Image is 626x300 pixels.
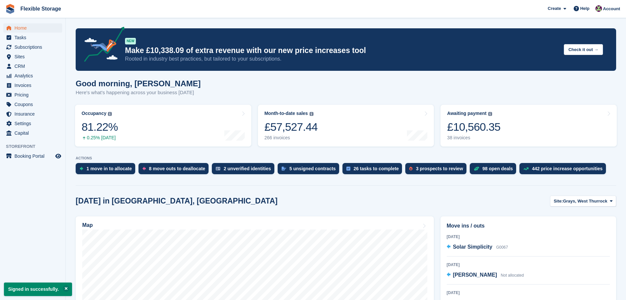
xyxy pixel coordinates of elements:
a: Solar Simplicity G0067 [447,243,508,252]
span: Booking Portal [14,151,54,161]
a: menu [3,151,62,161]
a: Preview store [54,152,62,160]
div: 8 move outs to deallocate [149,166,205,171]
span: [PERSON_NAME] [453,272,497,278]
span: Pricing [14,90,54,99]
div: £57,527.44 [264,120,318,134]
div: 5 unsigned contracts [289,166,336,171]
div: 442 price increase opportunities [532,166,603,171]
div: 38 invoices [447,135,500,141]
h2: Map [82,222,93,228]
img: contract_signature_icon-13c848040528278c33f63329250d36e43548de30e8caae1d1a13099fd9432cc5.svg [282,167,286,171]
p: Here's what's happening across your business [DATE] [76,89,201,96]
img: verify_identity-adf6edd0f0f0b5bbfe63781bf79b02c33cf7c696d77639b501bdc392416b5a36.svg [216,167,220,171]
img: stora-icon-8386f47178a22dfd0bd8f6a31ec36ba5ce8667c1dd55bd0f319d3a0aa187defe.svg [5,4,15,14]
div: 266 invoices [264,135,318,141]
img: icon-info-grey-7440780725fd019a000dd9b08b2336e03edf1995a4989e88bcd33f0948082b44.svg [108,112,112,116]
div: Month-to-date sales [264,111,308,116]
span: Create [548,5,561,12]
a: menu [3,100,62,109]
a: Occupancy 81.22% 0.25% [DATE] [75,105,251,147]
span: Solar Simplicity [453,244,492,250]
a: menu [3,109,62,119]
div: [DATE] [447,234,610,240]
span: Invoices [14,81,54,90]
img: price_increase_opportunities-93ffe204e8149a01c8c9dc8f82e8f89637d9d84a8eef4429ea346261dce0b2c0.svg [523,167,529,170]
a: Awaiting payment £10,560.35 38 invoices [440,105,617,147]
span: Help [580,5,589,12]
div: 98 open deals [483,166,513,171]
a: 3 prospects to review [405,163,469,177]
span: Tasks [14,33,54,42]
span: Subscriptions [14,42,54,52]
div: £10,560.35 [447,120,500,134]
h2: [DATE] in [GEOGRAPHIC_DATA], [GEOGRAPHIC_DATA] [76,197,278,205]
a: 98 open deals [470,163,520,177]
div: NEW [125,38,136,44]
p: Rooted in industry best practices, but tailored to your subscriptions. [125,55,559,63]
img: deal-1b604bf984904fb50ccaf53a9ad4b4a5d6e5aea283cecdc64d6e3604feb123c2.svg [474,166,479,171]
button: Site: Grays, West Thurrock [550,196,616,206]
span: CRM [14,62,54,71]
a: menu [3,62,62,71]
div: 0.25% [DATE] [82,135,118,141]
span: Storefront [6,143,65,150]
img: move_ins_to_allocate_icon-fdf77a2bb77ea45bf5b3d319d69a93e2d87916cf1d5bf7949dd705db3b84f3ca.svg [80,167,83,171]
h1: Good morning, [PERSON_NAME] [76,79,201,88]
a: [PERSON_NAME] Not allocated [447,271,524,280]
div: [DATE] [447,290,610,296]
img: Rachael Fisher [595,5,602,12]
a: 1 move in to allocate [76,163,138,177]
div: Awaiting payment [447,111,487,116]
span: G0067 [496,245,508,250]
a: menu [3,128,62,138]
a: menu [3,119,62,128]
div: 81.22% [82,120,118,134]
img: icon-info-grey-7440780725fd019a000dd9b08b2336e03edf1995a4989e88bcd33f0948082b44.svg [488,112,492,116]
button: Check it out → [564,44,603,55]
div: 3 prospects to review [416,166,463,171]
a: 8 move outs to deallocate [138,163,212,177]
span: Analytics [14,71,54,80]
span: Account [603,6,620,12]
a: Flexible Storage [18,3,64,14]
span: Capital [14,128,54,138]
p: Make £10,338.09 of extra revenue with our new price increases tool [125,46,559,55]
a: 5 unsigned contracts [278,163,342,177]
div: 2 unverified identities [224,166,271,171]
a: 26 tasks to complete [342,163,406,177]
div: 1 move in to allocate [87,166,132,171]
span: Site: [554,198,563,205]
p: ACTIONS [76,156,616,160]
a: menu [3,52,62,61]
a: menu [3,90,62,99]
span: Settings [14,119,54,128]
div: 26 tasks to complete [354,166,399,171]
h2: Move ins / outs [447,222,610,230]
a: 2 unverified identities [212,163,278,177]
a: 442 price increase opportunities [519,163,609,177]
a: menu [3,33,62,42]
span: Home [14,23,54,33]
span: Sites [14,52,54,61]
img: price-adjustments-announcement-icon-8257ccfd72463d97f412b2fc003d46551f7dbcb40ab6d574587a9cd5c0d94... [79,27,125,64]
span: Grays, West Thurrock [563,198,607,205]
div: Occupancy [82,111,106,116]
a: Month-to-date sales £57,527.44 266 invoices [258,105,434,147]
span: Not allocated [501,273,524,278]
a: menu [3,23,62,33]
p: Signed in successfully. [4,283,72,296]
a: menu [3,81,62,90]
a: menu [3,71,62,80]
a: menu [3,42,62,52]
img: icon-info-grey-7440780725fd019a000dd9b08b2336e03edf1995a4989e88bcd33f0948082b44.svg [310,112,313,116]
span: Insurance [14,109,54,119]
img: prospect-51fa495bee0391a8d652442698ab0144808aea92771e9ea1ae160a38d050c398.svg [409,167,413,171]
img: task-75834270c22a3079a89374b754ae025e5fb1db73e45f91037f5363f120a921f8.svg [346,167,350,171]
img: move_outs_to_deallocate_icon-f764333ba52eb49d3ac5e1228854f67142a1ed5810a6f6cc68b1a99e826820c5.svg [142,167,146,171]
div: [DATE] [447,262,610,268]
span: Coupons [14,100,54,109]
